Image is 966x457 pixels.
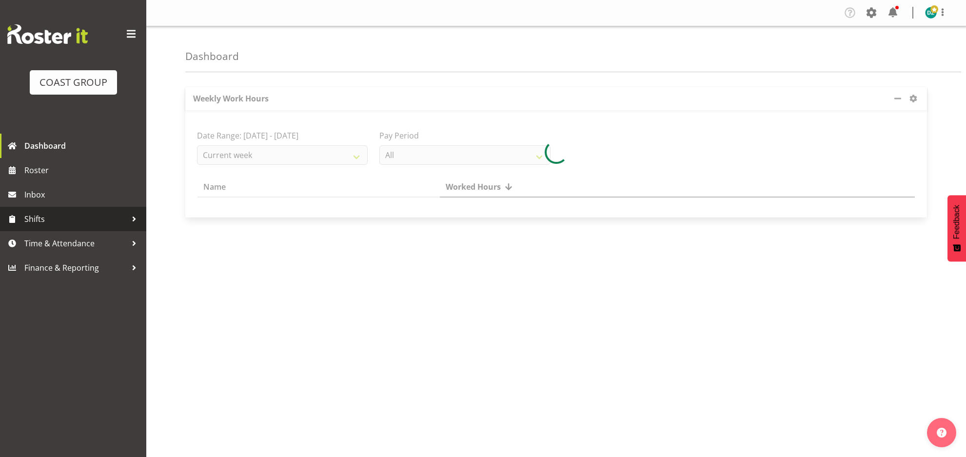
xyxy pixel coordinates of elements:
[24,187,141,202] span: Inbox
[952,205,961,239] span: Feedback
[24,139,141,153] span: Dashboard
[24,260,127,275] span: Finance & Reporting
[24,163,141,178] span: Roster
[185,51,239,62] h4: Dashboard
[7,24,88,44] img: Rosterit website logo
[937,428,946,437] img: help-xxl-2.png
[947,195,966,261] button: Feedback - Show survey
[24,212,127,226] span: Shifts
[24,236,127,251] span: Time & Attendance
[39,75,107,90] div: COAST GROUP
